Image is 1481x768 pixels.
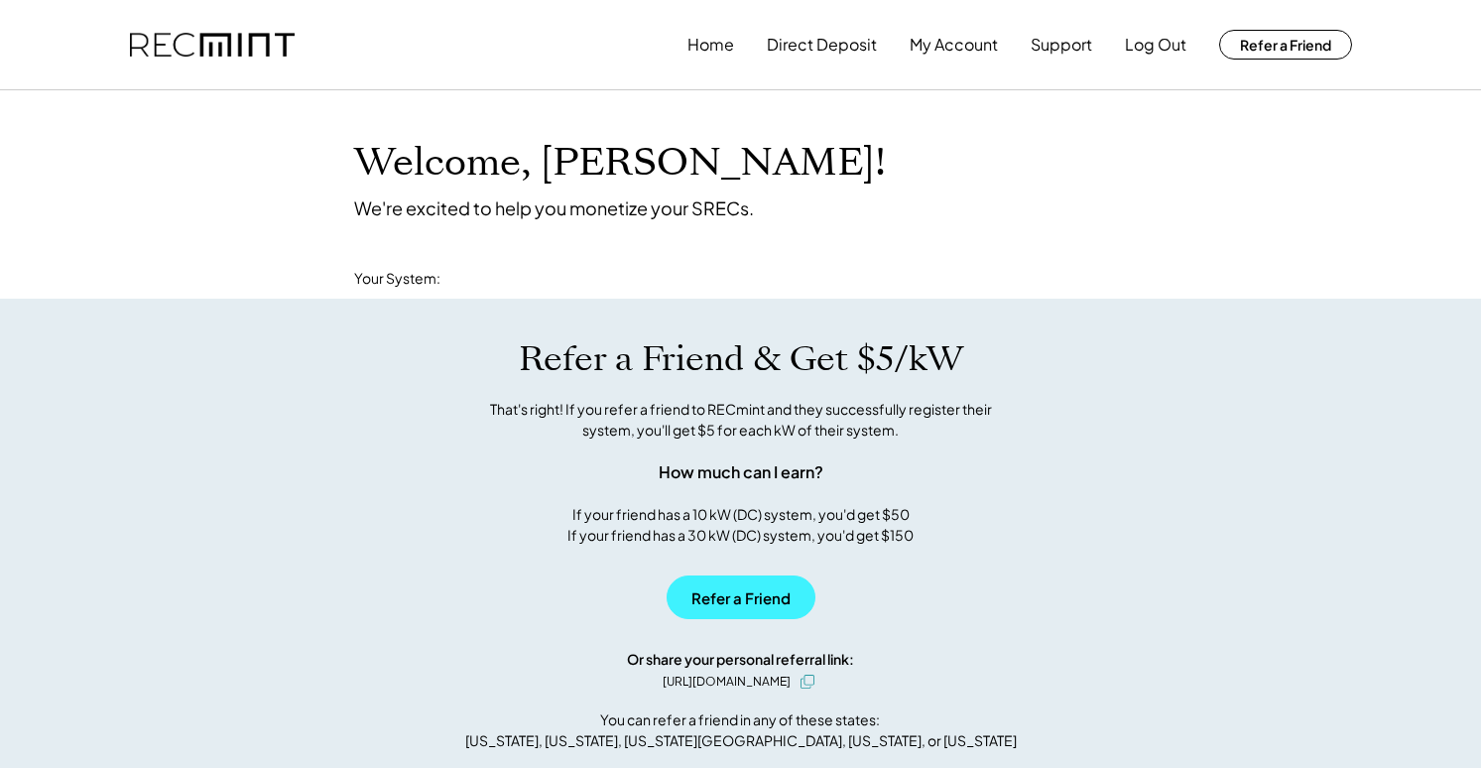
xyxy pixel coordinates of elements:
[354,269,440,289] div: Your System:
[1219,30,1352,60] button: Refer a Friend
[468,399,1014,441] div: That's right! If you refer a friend to RECmint and they successfully register their system, you'l...
[567,504,914,546] div: If your friend has a 10 kW (DC) system, you'd get $50 If your friend has a 30 kW (DC) system, you...
[354,196,754,219] div: We're excited to help you monetize your SRECs.
[354,140,886,187] h1: Welcome, [PERSON_NAME]!
[796,670,819,694] button: click to copy
[663,673,791,691] div: [URL][DOMAIN_NAME]
[1031,25,1092,64] button: Support
[910,25,998,64] button: My Account
[659,460,823,484] div: How much can I earn?
[519,338,963,380] h1: Refer a Friend & Get $5/kW
[627,649,854,670] div: Or share your personal referral link:
[667,576,815,619] button: Refer a Friend
[767,25,877,64] button: Direct Deposit
[130,33,295,58] img: recmint-logotype%403x.png
[465,709,1017,751] div: You can refer a friend in any of these states: [US_STATE], [US_STATE], [US_STATE][GEOGRAPHIC_DATA...
[1125,25,1186,64] button: Log Out
[687,25,734,64] button: Home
